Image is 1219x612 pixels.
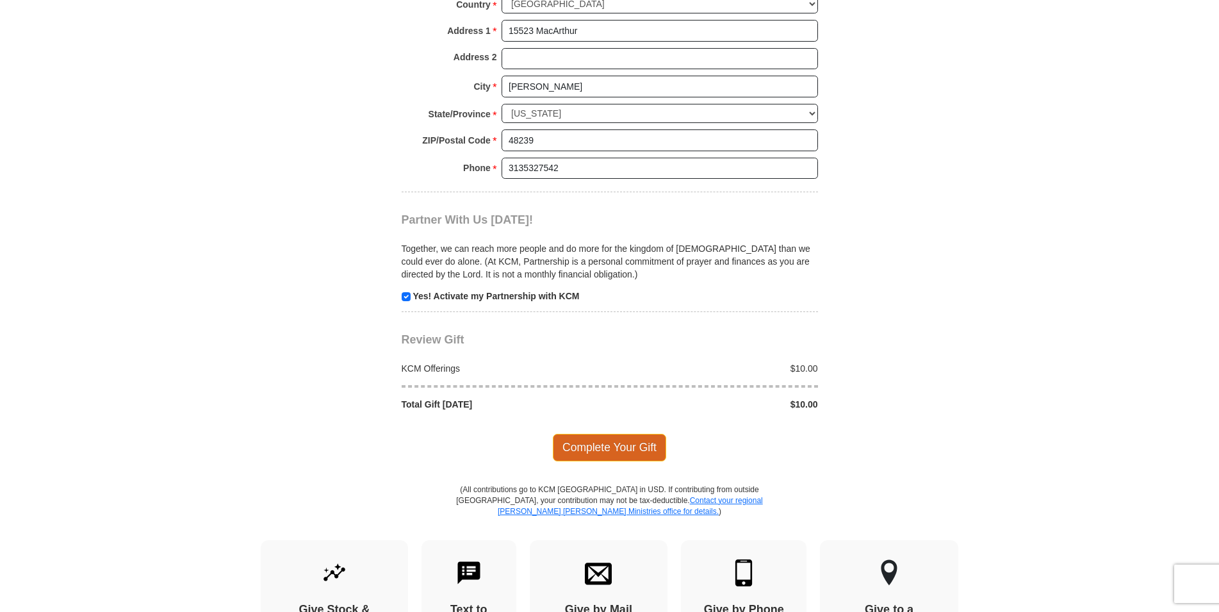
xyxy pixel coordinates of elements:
strong: Phone [463,159,491,177]
div: Total Gift [DATE] [395,398,610,411]
span: Complete Your Gift [553,434,666,461]
strong: Address 2 [454,48,497,66]
img: envelope.svg [585,559,612,586]
img: give-by-stock.svg [321,559,348,586]
img: text-to-give.svg [455,559,482,586]
p: (All contributions go to KCM [GEOGRAPHIC_DATA] in USD. If contributing from outside [GEOGRAPHIC_D... [456,484,764,540]
p: Together, we can reach more people and do more for the kingdom of [DEMOGRAPHIC_DATA] than we coul... [402,242,818,281]
span: Partner With Us [DATE]! [402,213,534,226]
span: Review Gift [402,333,464,346]
strong: ZIP/Postal Code [422,131,491,149]
strong: City [473,78,490,95]
div: KCM Offerings [395,362,610,375]
strong: State/Province [429,105,491,123]
strong: Address 1 [447,22,491,40]
img: other-region [880,559,898,586]
img: mobile.svg [730,559,757,586]
div: $10.00 [610,398,825,411]
a: Contact your regional [PERSON_NAME] [PERSON_NAME] Ministries office for details. [498,496,763,516]
strong: Yes! Activate my Partnership with KCM [413,291,579,301]
div: $10.00 [610,362,825,375]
